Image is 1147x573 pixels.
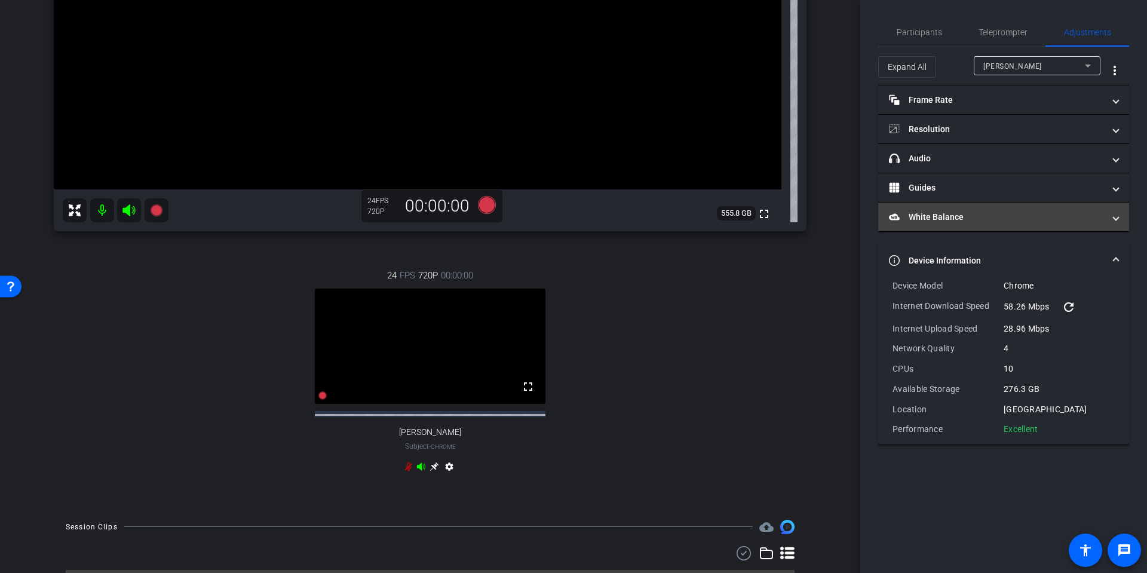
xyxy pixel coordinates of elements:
div: 00:00:00 [397,196,477,216]
div: 58.26 Mbps [1004,300,1115,314]
div: Internet Upload Speed [893,323,1004,335]
div: 24 [367,196,397,206]
span: Expand All [888,56,927,78]
div: Chrome [1004,280,1115,292]
button: More Options for Adjustments Panel [1100,56,1129,85]
span: [PERSON_NAME] [399,427,461,437]
span: 24 [387,269,397,282]
button: Expand All [878,56,936,78]
span: - [429,442,431,451]
div: Session Clips [66,521,118,533]
div: Available Storage [893,383,1004,395]
span: Participants [897,28,942,36]
div: Excellent [1004,423,1038,435]
span: Teleprompter [979,28,1028,36]
mat-icon: accessibility [1078,543,1093,557]
mat-panel-title: Audio [889,152,1104,165]
mat-expansion-panel-header: Frame Rate [878,85,1129,114]
mat-expansion-panel-header: Guides [878,173,1129,202]
span: Adjustments [1064,28,1111,36]
div: 10 [1004,363,1115,375]
div: Performance [893,423,1004,435]
mat-panel-title: Guides [889,182,1104,194]
div: 28.96 Mbps [1004,323,1115,335]
div: 276.3 GB [1004,383,1115,395]
span: Destinations for your clips [759,520,774,534]
span: Subject [405,441,456,452]
div: Location [893,403,1004,415]
span: [PERSON_NAME] [983,62,1042,71]
mat-panel-title: Device Information [889,255,1104,267]
span: FPS [376,197,388,205]
span: FPS [400,269,415,282]
span: 720P [418,269,438,282]
span: Chrome [431,443,456,450]
mat-panel-title: Resolution [889,123,1104,136]
div: Device Information [878,280,1129,445]
div: CPUs [893,363,1004,375]
mat-panel-title: White Balance [889,211,1104,223]
mat-icon: settings [442,462,456,476]
mat-icon: message [1117,543,1131,557]
mat-expansion-panel-header: Audio [878,144,1129,173]
img: Session clips [780,520,795,534]
div: Device Model [893,280,1004,292]
span: 555.8 GB [717,206,756,220]
span: 00:00:00 [441,269,473,282]
mat-icon: fullscreen [757,207,771,221]
div: 720P [367,207,397,216]
div: Network Quality [893,342,1004,354]
mat-expansion-panel-header: Resolution [878,115,1129,143]
mat-icon: more_vert [1108,63,1122,78]
div: Internet Download Speed [893,300,1004,314]
mat-icon: fullscreen [521,379,535,394]
mat-panel-title: Frame Rate [889,94,1104,106]
div: [GEOGRAPHIC_DATA] [1004,403,1115,415]
mat-expansion-panel-header: Device Information [878,241,1129,280]
mat-icon: refresh [1062,300,1076,314]
mat-icon: cloud_upload [759,520,774,534]
div: 4 [1004,342,1115,354]
mat-expansion-panel-header: White Balance [878,203,1129,231]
